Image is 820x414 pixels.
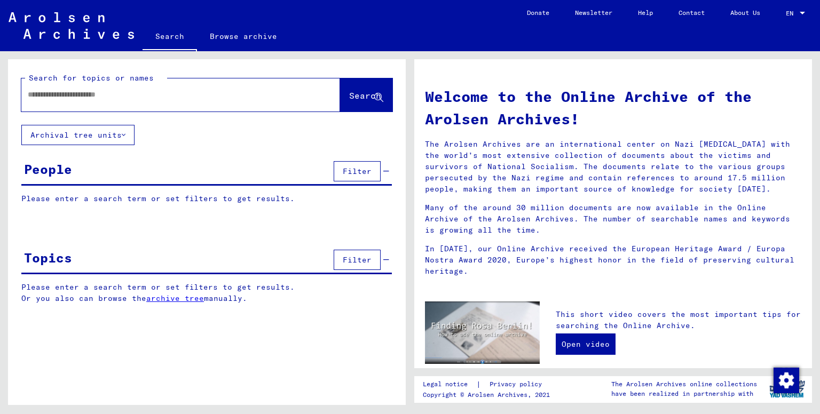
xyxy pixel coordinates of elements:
a: Browse archive [197,23,290,49]
img: Change consent [774,368,799,393]
a: Legal notice [423,379,476,390]
button: Filter [334,250,381,270]
span: Filter [343,255,372,265]
a: Privacy policy [481,379,555,390]
button: Search [340,78,392,112]
p: The Arolsen Archives online collections [611,379,757,389]
button: Filter [334,161,381,181]
div: | [423,379,555,390]
span: Search [349,90,381,101]
a: Open video [556,333,616,355]
p: This short video covers the most important tips for searching the Online Archive. [556,309,801,331]
a: archive tree [146,293,204,303]
mat-label: Search for topics or names [29,73,154,83]
div: Change consent [773,367,799,393]
div: Topics [24,248,72,267]
p: Copyright © Arolsen Archives, 2021 [423,390,555,400]
span: EN [786,10,798,17]
p: In [DATE], our Online Archive received the European Heritage Award / Europa Nostra Award 2020, Eu... [425,243,801,277]
a: Search [143,23,197,51]
p: The Arolsen Archives are an international center on Nazi [MEDICAL_DATA] with the world’s most ext... [425,139,801,195]
h1: Welcome to the Online Archive of the Arolsen Archives! [425,85,801,130]
p: Many of the around 30 million documents are now available in the Online Archive of the Arolsen Ar... [425,202,801,236]
p: Please enter a search term or set filters to get results. Or you also can browse the manually. [21,282,392,304]
img: yv_logo.png [767,376,807,402]
img: Arolsen_neg.svg [9,12,134,39]
p: have been realized in partnership with [611,389,757,399]
img: video.jpg [425,301,540,364]
div: People [24,160,72,179]
button: Archival tree units [21,125,135,145]
p: Please enter a search term or set filters to get results. [21,193,392,204]
span: Filter [343,166,372,176]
